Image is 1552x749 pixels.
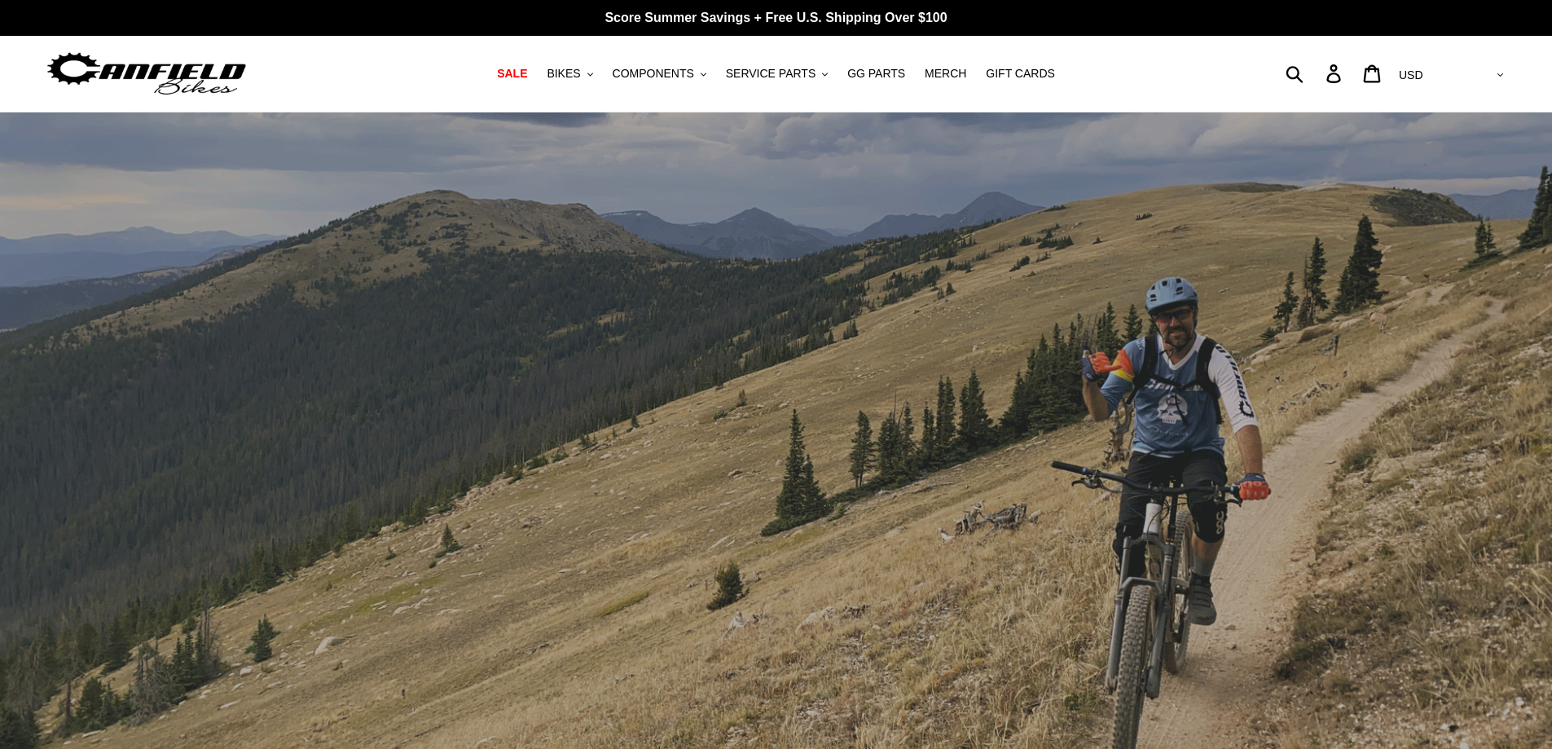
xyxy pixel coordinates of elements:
[917,63,974,85] a: MERCH
[45,48,248,99] img: Canfield Bikes
[718,63,836,85] button: SERVICE PARTS
[497,67,527,81] span: SALE
[613,67,694,81] span: COMPONENTS
[847,67,905,81] span: GG PARTS
[986,67,1055,81] span: GIFT CARDS
[978,63,1063,85] a: GIFT CARDS
[839,63,913,85] a: GG PARTS
[726,67,816,81] span: SERVICE PARTS
[539,63,600,85] button: BIKES
[489,63,535,85] a: SALE
[1295,55,1336,91] input: Search
[925,67,966,81] span: MERCH
[605,63,714,85] button: COMPONENTS
[547,67,580,81] span: BIKES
